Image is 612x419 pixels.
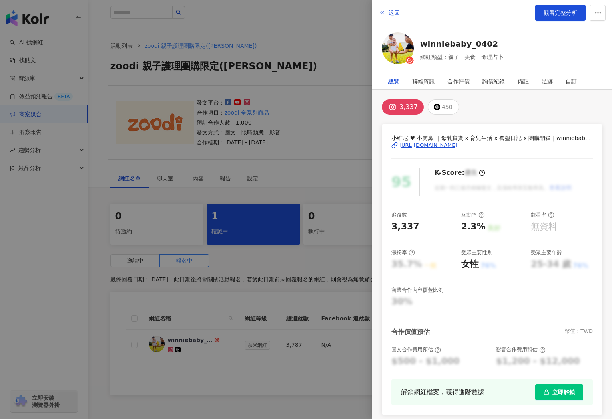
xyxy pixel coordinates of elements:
[391,287,443,294] div: 商業合作內容覆蓋比例
[542,73,553,89] div: 足跡
[535,384,583,400] button: 立即解鎖
[399,142,457,149] div: [URL][DOMAIN_NAME]
[391,134,593,142] span: 小維尼 ♥ 小虎鼻 ｜母乳寶寶 x 育兒生活 x 餐盤日記 x 團購開箱 | winniebaby_0402
[518,73,529,89] div: 備註
[482,73,505,89] div: 詢價紀錄
[566,73,577,89] div: 自訂
[420,53,504,61] span: 網紅類型：親子 · 美食 · 命理占卜
[461,249,492,256] div: 受眾主要性別
[391,249,415,256] div: 漲粉率
[552,389,575,395] span: 立即解鎖
[391,142,593,149] a: [URL][DOMAIN_NAME]
[461,221,486,233] div: 2.3%
[535,5,586,21] a: 觀看完整分析
[461,211,485,219] div: 互動率
[382,32,414,67] a: KOL Avatar
[399,101,418,113] div: 3,337
[412,73,435,89] div: 聯絡資訊
[442,101,453,113] div: 450
[435,168,485,177] div: K-Score :
[382,32,414,64] img: KOL Avatar
[401,387,484,397] div: 解鎖網紅檔案，獲得進階數據
[379,5,400,21] button: 返回
[391,328,430,336] div: 合作價值預估
[420,38,504,49] a: winniebaby_0402
[391,221,419,233] div: 3,337
[388,73,399,89] div: 總覽
[531,221,557,233] div: 無資料
[461,258,479,271] div: 女性
[447,73,470,89] div: 合作評價
[391,211,407,219] div: 追蹤數
[382,99,424,115] button: 3,337
[389,10,400,16] span: 返回
[544,10,577,16] span: 觀看完整分析
[391,346,441,353] div: 圖文合作費用預估
[565,328,593,336] div: 幣值：TWD
[531,211,554,219] div: 觀看率
[496,346,546,353] div: 影音合作費用預估
[428,99,459,115] button: 450
[531,249,562,256] div: 受眾主要年齡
